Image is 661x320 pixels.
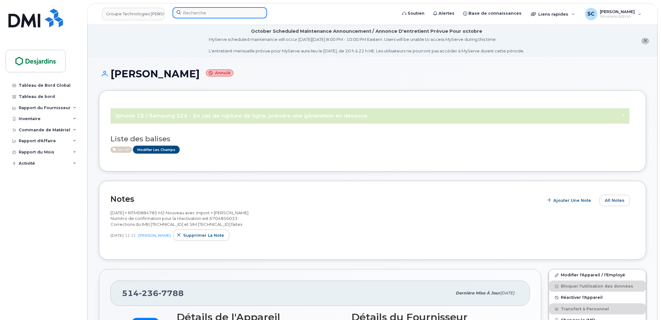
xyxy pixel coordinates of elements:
a: Modifier l'Appareil / l'Employé [549,269,646,281]
span: All Notes [605,197,625,203]
a: Modifier les Champs [133,146,180,153]
span: 11:11 [125,233,136,238]
div: October Scheduled Maintenance Announcement / Annonce D'entretient Prévue Pour octobre [251,28,482,35]
button: Réactiver l'Appareil [549,292,646,303]
button: close notification [642,38,649,44]
span: [DATE] + RITM0884785 M2 Nouveau avec import + [PERSON_NAME] Numéro de confirmation pour la réacti... [110,210,248,227]
span: Supprimer la note [183,232,224,238]
div: MyServe scheduled maintenance will occur [DATE][DATE] 8:00 PM - 10:00 PM Eastern. Users will be u... [209,36,525,54]
span: [DATE] [110,233,124,238]
span: Réactiver l'Appareil [561,295,603,300]
button: Bloquer l'utilisation des données [549,281,646,292]
small: Annulé [206,70,233,77]
button: Transfert à Personnel [549,303,646,315]
span: Active [110,147,132,153]
span: 7788 [159,288,184,298]
h1: [PERSON_NAME] [99,68,646,79]
span: 514 [122,288,184,298]
span: Ajouter une Note [554,197,591,203]
span: × [622,113,625,117]
span: [DATE] [501,291,515,295]
button: Supprimer la note [173,230,229,241]
a: [PERSON_NAME] [138,233,171,238]
h3: Liste des balises [110,135,635,143]
span: Dernière mise à jour [456,291,501,295]
span: 236 [139,288,159,298]
h2: Notes [110,194,541,204]
button: Close [622,113,625,117]
span: Iphone 15 / Samsung S24 - En cas de rupture de ligne, prendre une génération en dessous [115,113,367,119]
button: Ajouter une Note [544,195,597,206]
button: All Notes [600,195,630,206]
